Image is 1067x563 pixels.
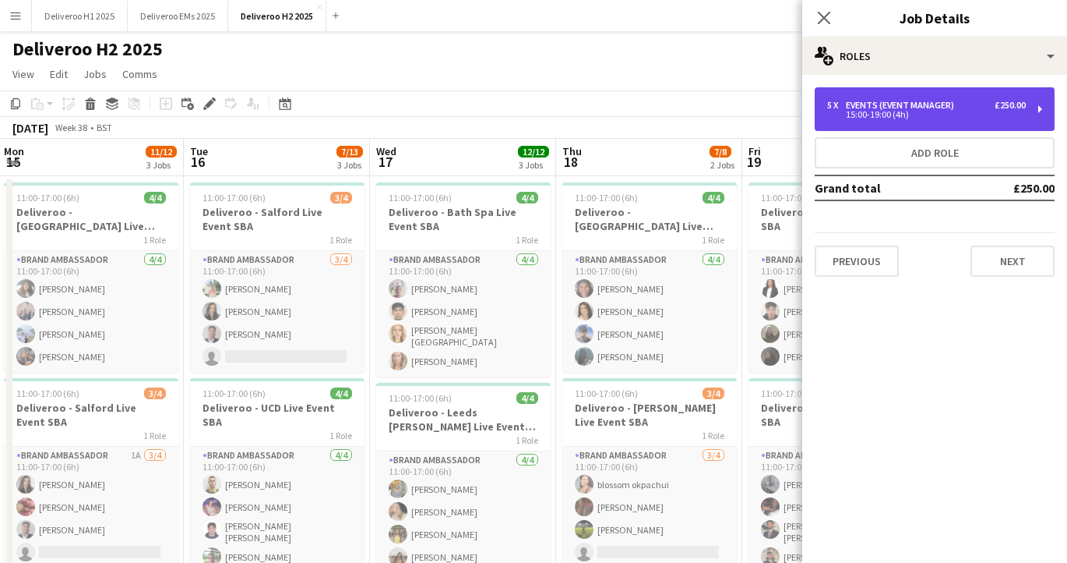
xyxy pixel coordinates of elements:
a: Jobs [77,64,113,84]
span: 11:00-17:00 (6h) [761,192,824,204]
div: £250.00 [995,100,1026,111]
button: Deliveroo H2 2025 [228,1,326,31]
app-job-card: 11:00-17:00 (6h)4/4Deliveroo - NTU Live Event SBA1 RoleBrand Ambassador4/411:00-17:00 (6h)[PERSON... [748,182,923,372]
div: 3 Jobs [146,159,176,171]
app-job-card: 11:00-17:00 (6h)3/4Deliveroo - Salford Live Event SBA1 RoleBrand Ambassador3/411:00-17:00 (6h)[PE... [190,182,364,372]
span: Jobs [83,67,107,81]
span: Comms [122,67,157,81]
span: 11:00-17:00 (6h) [16,388,79,399]
app-job-card: 11:00-17:00 (6h)4/4Deliveroo - [GEOGRAPHIC_DATA] Live Event SBA1 RoleBrand Ambassador4/411:00-17:... [4,182,178,372]
div: Events (Event Manager) [846,100,960,111]
span: Edit [50,67,68,81]
span: 1 Role [702,234,724,246]
div: BST [97,122,112,133]
span: 3/4 [144,388,166,399]
h3: Deliveroo - QMUL Live Event SBA [748,401,923,429]
span: 1 Role [143,234,166,246]
h3: Deliveroo - [GEOGRAPHIC_DATA] Live Event SBA [4,205,178,233]
h3: Deliveroo - Leeds [PERSON_NAME] Live Event SBA [376,405,551,434]
app-card-role: Brand Ambassador3/411:00-17:00 (6h)[PERSON_NAME][PERSON_NAME][PERSON_NAME] [190,251,364,372]
td: £250.00 [962,175,1055,200]
div: 3 Jobs [519,159,548,171]
a: Edit [44,64,74,84]
h3: Deliveroo - Salford Live Event SBA [190,205,364,233]
div: [DATE] [12,120,48,136]
span: 11:00-17:00 (6h) [16,192,79,204]
app-job-card: 11:00-17:00 (6h)4/4Deliveroo - Bath Spa Live Event SBA1 RoleBrand Ambassador4/411:00-17:00 (6h)[P... [376,182,551,377]
span: 18 [560,153,582,171]
h1: Deliveroo H2 2025 [12,37,163,61]
div: 5 x [827,100,846,111]
span: 16 [188,153,208,171]
td: Grand total [815,175,962,200]
span: 19 [746,153,761,171]
span: 15 [2,153,24,171]
span: 11:00-17:00 (6h) [202,388,266,399]
h3: Deliveroo - NTU Live Event SBA [748,205,923,233]
span: Mon [4,144,24,158]
span: 1 Role [702,430,724,441]
div: 15:00-19:00 (4h) [827,111,1026,119]
span: 11:00-17:00 (6h) [389,192,452,204]
div: 3 Jobs [337,159,362,171]
span: 1 Role [143,430,166,441]
span: Wed [376,144,396,158]
span: 4/4 [516,392,538,404]
app-job-card: 11:00-17:00 (6h)4/4Deliveroo - [GEOGRAPHIC_DATA] Live Event SBA1 RoleBrand Ambassador4/411:00-17:... [562,182,737,372]
span: 4/4 [516,192,538,204]
a: Comms [116,64,164,84]
span: 17 [374,153,396,171]
span: 7/8 [710,146,731,158]
span: 3/4 [330,192,352,204]
span: 11:00-17:00 (6h) [202,192,266,204]
div: 2 Jobs [710,159,734,171]
span: 1 Role [329,234,352,246]
button: Deliveroo EMs 2025 [128,1,228,31]
span: View [12,67,34,81]
span: 12/12 [518,146,549,158]
button: Add role [815,137,1055,168]
app-card-role: Brand Ambassador4/411:00-17:00 (6h)[PERSON_NAME][PERSON_NAME][PERSON_NAME][PERSON_NAME] [4,251,178,372]
div: Roles [802,37,1067,75]
span: 11:00-17:00 (6h) [575,388,638,399]
h3: Job Details [802,8,1067,28]
span: 4/4 [144,192,166,204]
span: Fri [748,144,761,158]
span: 1 Role [516,234,538,246]
span: 7/13 [336,146,363,158]
button: Deliveroo H1 2025 [32,1,128,31]
app-card-role: Brand Ambassador4/411:00-17:00 (6h)[PERSON_NAME][PERSON_NAME][PERSON_NAME][GEOGRAPHIC_DATA][PERSO... [376,251,551,377]
app-card-role: Brand Ambassador4/411:00-17:00 (6h)[PERSON_NAME][PERSON_NAME][PERSON_NAME][PERSON_NAME] [562,251,737,372]
span: 3/4 [703,388,724,399]
span: 4/4 [703,192,724,204]
span: 1 Role [329,430,352,441]
button: Previous [815,246,899,277]
span: 1 Role [516,434,538,446]
h3: Deliveroo - [PERSON_NAME] Live Event SBA [562,401,737,429]
span: 11:00-17:00 (6h) [389,392,452,404]
span: 11:00-17:00 (6h) [575,192,638,204]
button: Next [970,246,1055,277]
span: Thu [562,144,582,158]
a: View [6,64,40,84]
h3: Deliveroo - UCD Live Event SBA [190,401,364,429]
span: 11:00-17:00 (6h) [761,388,824,399]
span: 4/4 [330,388,352,399]
app-card-role: Brand Ambassador4/411:00-17:00 (6h)[PERSON_NAME][PERSON_NAME][PERSON_NAME][PERSON_NAME] [748,251,923,372]
span: Week 38 [51,122,90,133]
h3: Deliveroo - Bath Spa Live Event SBA [376,205,551,233]
h3: Deliveroo - Salford Live Event SBA [4,401,178,429]
span: Tue [190,144,208,158]
span: 11/12 [146,146,177,158]
h3: Deliveroo - [GEOGRAPHIC_DATA] Live Event SBA [562,205,737,233]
